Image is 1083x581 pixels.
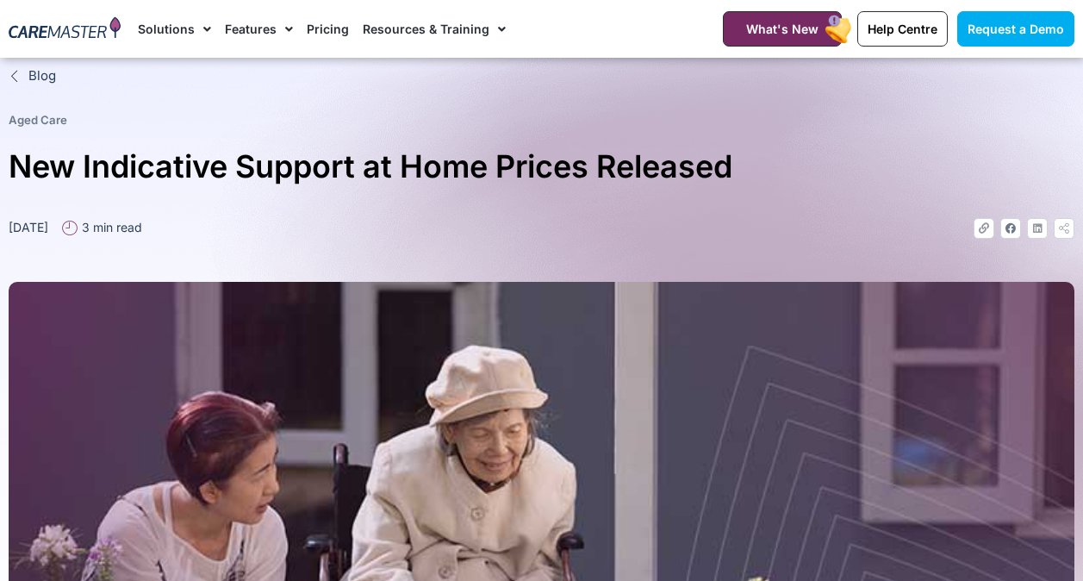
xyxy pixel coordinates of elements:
span: Request a Demo [968,22,1064,36]
a: Aged Care [9,113,67,127]
a: Help Centre [857,11,948,47]
span: What's New [746,22,818,36]
span: Blog [24,66,56,86]
img: CareMaster Logo [9,16,121,41]
time: [DATE] [9,220,48,234]
h1: New Indicative Support at Home Prices Released [9,141,1074,192]
a: What's New [723,11,842,47]
a: Request a Demo [957,11,1074,47]
span: Help Centre [868,22,937,36]
a: Blog [9,66,1074,86]
span: 3 min read [78,218,142,236]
